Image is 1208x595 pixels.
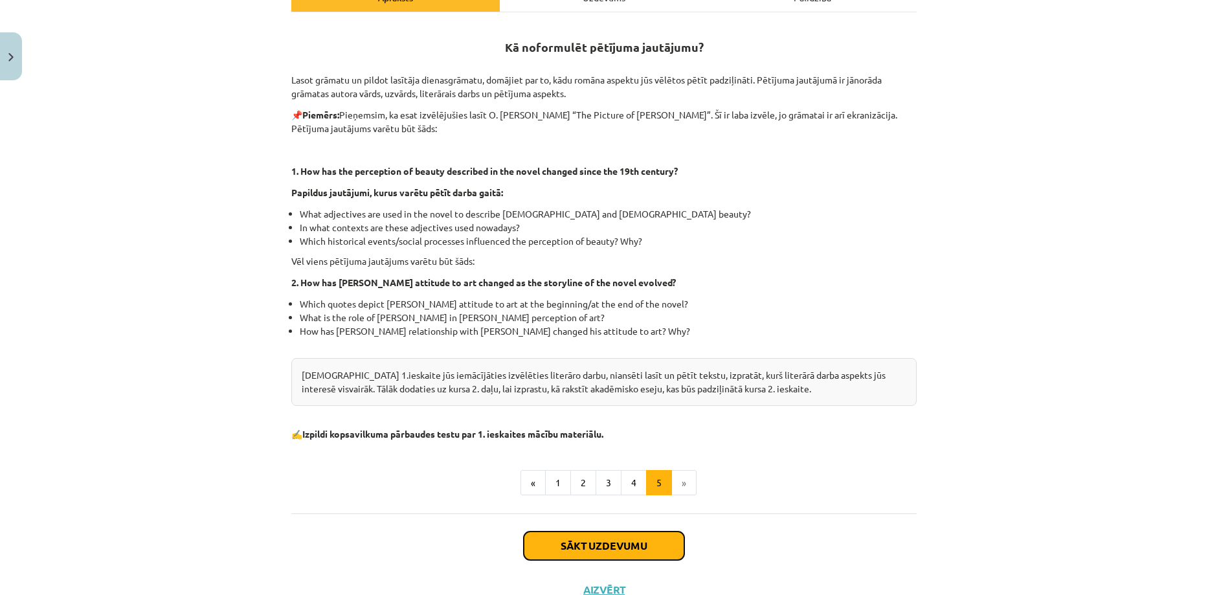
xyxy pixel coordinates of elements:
li: What is the role of [PERSON_NAME] in [PERSON_NAME] perception of art? [300,311,917,324]
button: Sākt uzdevumu [524,532,684,560]
li: Which historical events/social processes influenced the perception of beauty? Why? [300,234,917,248]
button: « [520,470,546,496]
strong: Kā noformulēt pētījuma jautājumu? [505,39,704,54]
div: [DEMOGRAPHIC_DATA] 1.ieskaite jūs iemācījāties izvēlēties literāro darbu, niansēti lasīt un pētīt... [291,358,917,406]
button: 4 [621,470,647,496]
nav: Page navigation example [291,470,917,496]
button: 1 [545,470,571,496]
button: 3 [596,470,621,496]
strong: 1. How has the perception of beauty described in the novel changed since the 19th century? [291,165,678,177]
li: What adjectives are used in the novel to describe [DEMOGRAPHIC_DATA] and [DEMOGRAPHIC_DATA] beauty? [300,207,917,221]
b: Izpildi kopsavilkuma pārbaudes testu par 1. ieskaites mācību materiālu. [302,428,603,440]
button: 2 [570,470,596,496]
p: ✍️ [291,427,917,441]
li: How has [PERSON_NAME] relationship with [PERSON_NAME] changed his attitude to art? Why? [300,324,917,352]
img: icon-close-lesson-0947bae3869378f0d4975bcd49f059093ad1ed9edebbc8119c70593378902aed.svg [8,53,14,62]
button: 5 [646,470,672,496]
li: In what contexts are these adjectives used nowadays? [300,221,917,234]
p: Lasot grāmatu un pildot lasītāja dienasgrāmatu, domājiet par to, kādu romāna aspektu jūs vēlētos ... [291,60,917,100]
strong: Papildus jautājumi, kurus varētu pētīt darba gaitā: [291,186,503,198]
li: Which quotes depict [PERSON_NAME] attitude to art at the beginning/at the end of the novel? [300,297,917,311]
strong: Piemērs: [302,109,339,120]
strong: 2. How has [PERSON_NAME] attitude to art changed as the storyline of the novel evolved? [291,276,676,288]
p: Vēl viens pētījuma jautājums varētu būt šāds: [291,254,917,268]
p: 📌 Pieņemsim, ka esat izvēlējušies lasīt O. [PERSON_NAME] “The Picture of [PERSON_NAME]”. Šī ir la... [291,108,917,135]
